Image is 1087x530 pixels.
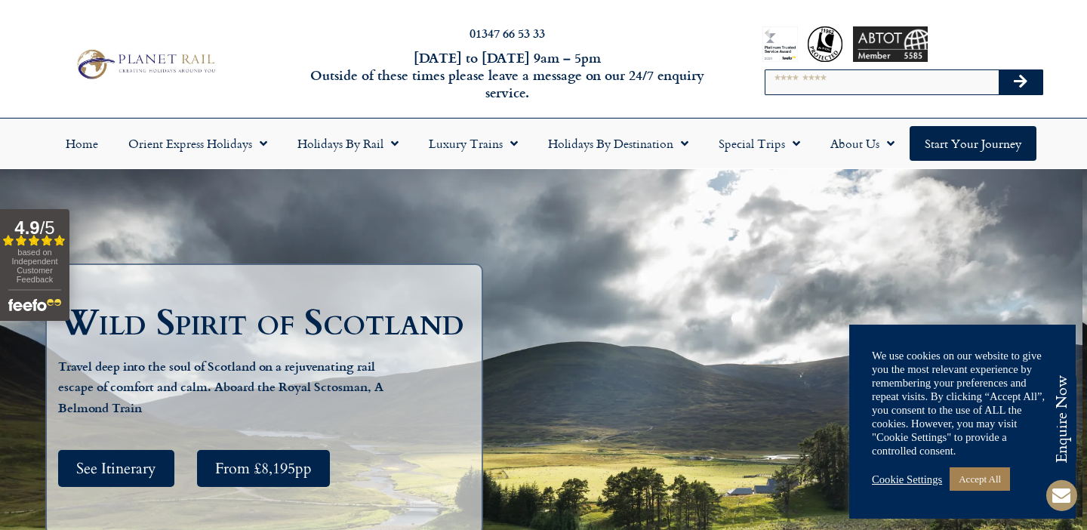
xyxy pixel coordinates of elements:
h1: Wild Spirit of Scotland [58,305,478,341]
span: Your last name [415,323,492,340]
button: Search [999,70,1042,94]
a: 01347 66 53 33 [470,24,545,42]
a: Start your Journey [910,126,1036,161]
div: We use cookies on our website to give you the most relevant experience by remembering your prefer... [872,349,1053,458]
span: See Itinerary [76,459,156,478]
img: Planet Rail Train Holidays Logo [71,46,220,82]
a: About Us [815,126,910,161]
a: Luxury Trains [414,126,533,161]
a: Home [51,126,113,161]
a: Special Trips [704,126,815,161]
a: See Itinerary [58,450,174,487]
a: Orient Express Holidays [113,126,282,161]
a: Holidays by Rail [282,126,414,161]
span: From £8,195pp [215,459,312,478]
a: Cookie Settings [872,473,942,486]
strong: Travel deep into the soul of Scotland on a rejuvenating rail escape of comfort and calm. Aboard t... [58,357,383,416]
a: Holidays by Destination [533,126,704,161]
h6: [DATE] to [DATE] 9am – 5pm Outside of these times please leave a message on our 24/7 enquiry serv... [294,49,721,102]
nav: Menu [8,126,1079,161]
a: Accept All [950,467,1010,491]
a: From £8,195pp [197,450,330,487]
